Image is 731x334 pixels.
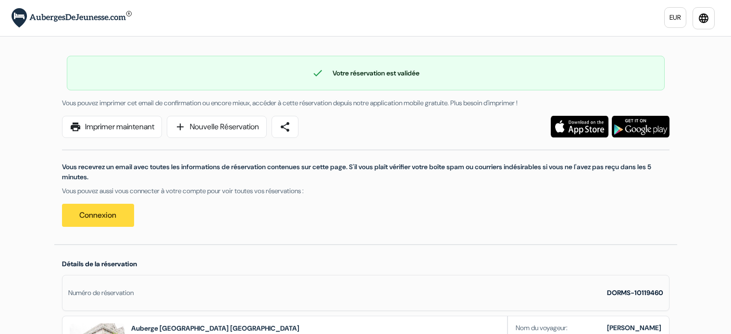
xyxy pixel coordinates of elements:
span: Détails de la réservation [62,260,137,268]
a: share [272,116,298,138]
h2: Auberge [GEOGRAPHIC_DATA] [GEOGRAPHIC_DATA] [131,323,299,333]
a: printImprimer maintenant [62,116,162,138]
a: addNouvelle Réservation [167,116,267,138]
strong: DORMS-10119460 [607,288,663,297]
span: Nom du voyageur: [516,323,568,333]
p: Vous recevrez un email avec toutes les informations de réservation contenues sur cette page. S'il... [62,162,669,182]
img: AubergesDeJeunesse.com [12,8,132,28]
a: language [693,7,715,29]
img: Téléchargez l'application gratuite [612,116,669,137]
b: [PERSON_NAME] [607,323,661,332]
a: Connexion [62,204,134,227]
i: language [698,12,709,24]
div: Votre réservation est validée [67,67,664,79]
img: Téléchargez l'application gratuite [551,116,608,137]
span: Vous pouvez imprimer cet email de confirmation ou encore mieux, accéder à cette réservation depui... [62,99,518,107]
span: print [70,121,81,133]
a: EUR [664,7,686,28]
span: add [174,121,186,133]
span: share [279,121,291,133]
div: Numéro de réservation [68,288,134,298]
span: check [312,67,323,79]
p: Vous pouvez aussi vous connecter à votre compte pour voir toutes vos réservations : [62,186,669,196]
